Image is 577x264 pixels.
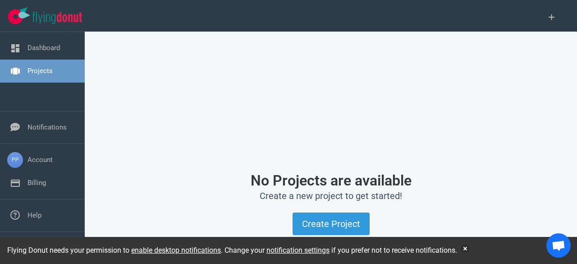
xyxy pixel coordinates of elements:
a: enable desktop notifications [131,246,221,255]
a: Projects [27,67,53,75]
img: Flying Donut text logo [32,12,82,24]
span: Flying Donut needs your permission to [7,246,221,255]
button: Create Project [293,213,370,235]
h2: Create a new project to get started! [117,190,545,202]
a: Notifications [27,123,67,131]
a: Billing [27,179,46,187]
a: Account [27,156,53,164]
a: Dashboard [27,44,60,52]
a: Help [27,211,41,219]
div: Chat abierto [546,233,571,258]
span: . Change your if you prefer not to receive notifications. [221,246,457,255]
h1: No Projects are available [117,172,545,189]
a: notification settings [266,246,330,255]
